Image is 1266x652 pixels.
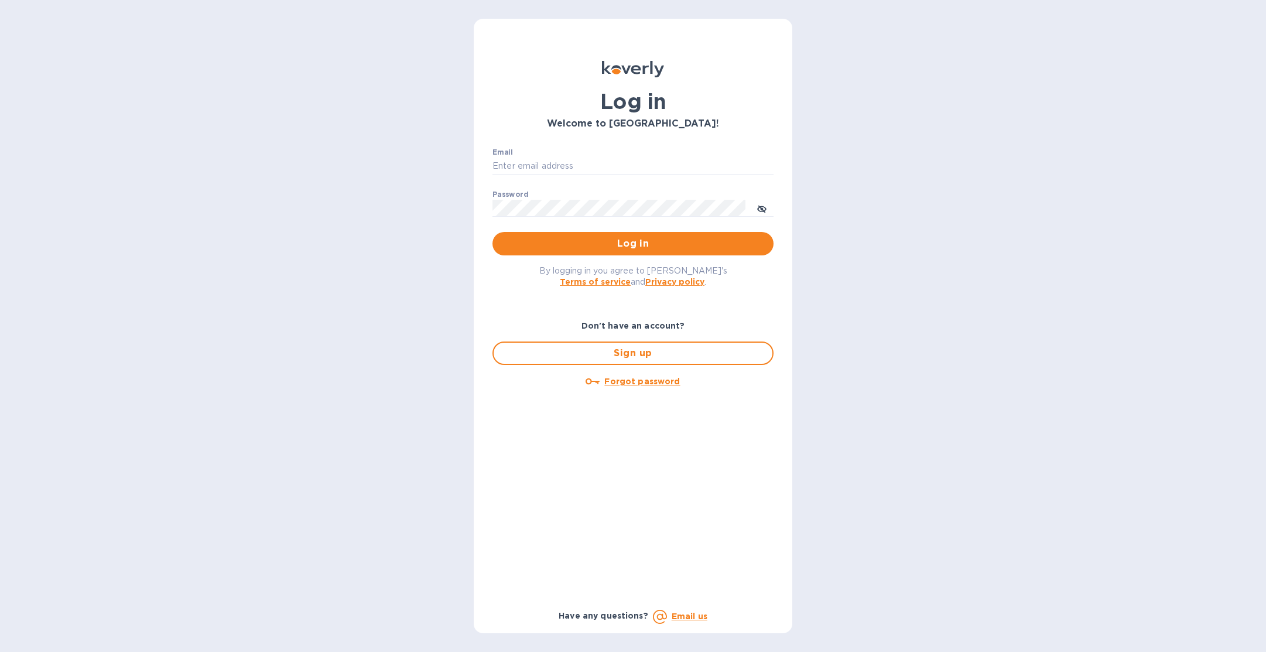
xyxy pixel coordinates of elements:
span: Sign up [503,346,763,360]
button: Sign up [492,342,774,365]
label: Password [492,191,528,198]
u: Forgot password [604,377,680,386]
h3: Welcome to [GEOGRAPHIC_DATA]! [492,118,774,129]
img: Koverly [602,61,664,77]
span: By logging in you agree to [PERSON_NAME]'s and . [539,266,727,286]
a: Privacy policy [645,277,704,286]
input: Enter email address [492,158,774,175]
b: Don't have an account? [581,321,685,330]
b: Have any questions? [559,611,648,620]
a: Terms of service [560,277,631,286]
label: Email [492,149,513,156]
a: Email us [672,612,707,621]
span: Log in [502,237,764,251]
button: Log in [492,232,774,255]
h1: Log in [492,89,774,114]
button: toggle password visibility [750,196,774,220]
